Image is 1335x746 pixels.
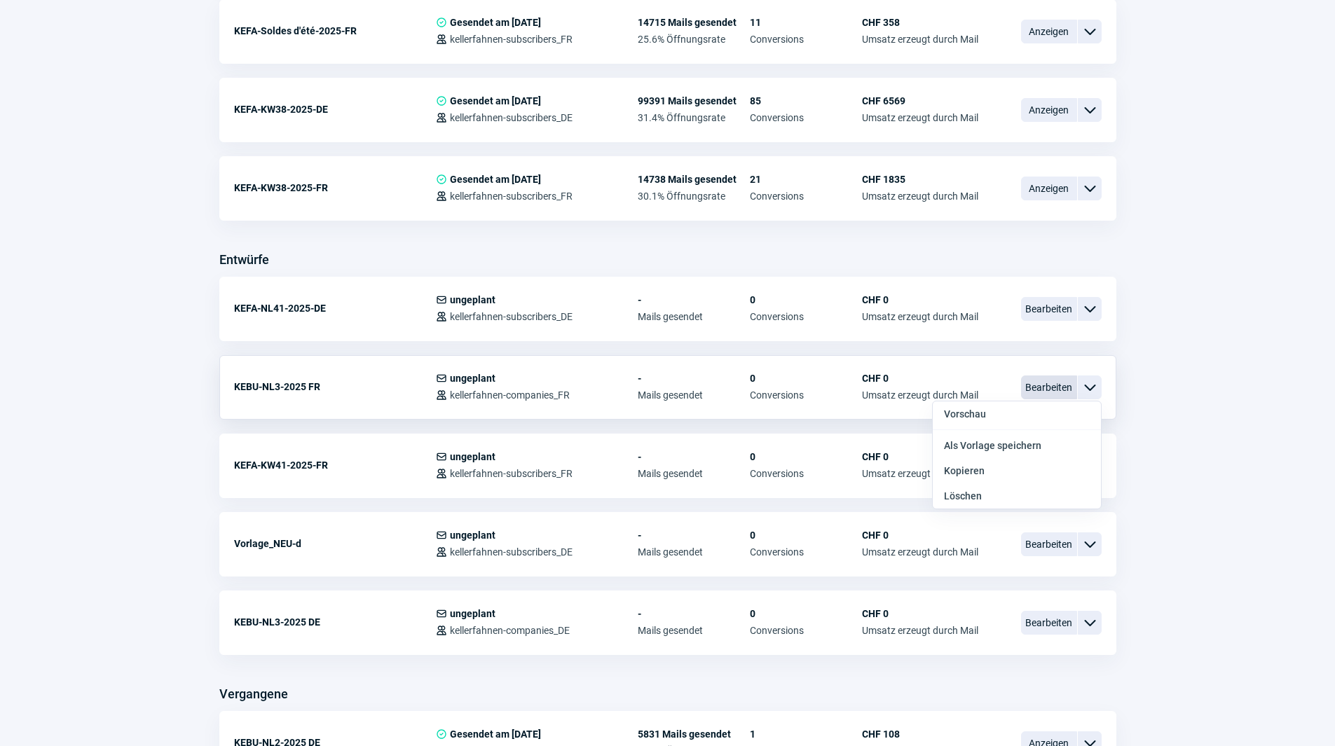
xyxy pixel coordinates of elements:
span: kellerfahnen-subscribers_FR [450,468,573,479]
span: 0 [750,608,862,619]
span: Bearbeiten [1021,375,1077,399]
span: Löschen [944,490,982,502]
span: CHF 0 [862,530,978,541]
span: 0 [750,451,862,462]
span: 25.6% Öffnungsrate [638,34,750,45]
span: Umsatz erzeugt durch Mail [862,112,978,123]
span: Bearbeiten [1021,611,1077,635]
span: 0 [750,373,862,384]
span: kellerfahnen-subscribers_DE [450,112,573,123]
span: ungeplant [450,608,495,619]
span: kellerfahnen-subscribers_FR [450,191,573,202]
span: ungeplant [450,373,495,384]
span: Umsatz erzeugt durch Mail [862,546,978,558]
span: kellerfahnen-subscribers_DE [450,546,573,558]
span: Conversions [750,311,862,322]
span: 99391 Mails gesendet [638,95,750,106]
span: 11 [750,17,862,28]
span: Conversions [750,546,862,558]
span: 0 [750,294,862,305]
span: - [638,451,750,462]
span: CHF 358 [862,17,978,28]
span: CHF 0 [862,294,978,305]
span: Gesendet am [DATE] [450,17,541,28]
h3: Vergangene [219,683,288,705]
span: 21 [750,174,862,185]
span: Gesendet am [DATE] [450,728,541,740]
span: kellerfahnen-companies_FR [450,389,570,401]
span: 14715 Mails gesendet [638,17,750,28]
div: KEFA-NL41-2025-DE [234,294,436,322]
span: kellerfahnen-companies_DE [450,625,570,636]
span: Mails gesendet [638,546,750,558]
span: Anzeigen [1021,20,1077,43]
span: Conversions [750,468,862,479]
span: Mails gesendet [638,625,750,636]
span: CHF 0 [862,608,978,619]
span: Bearbeiten [1021,532,1077,556]
span: Als Vorlage speichern [944,440,1041,451]
span: Umsatz erzeugt durch Mail [862,311,978,322]
span: Conversions [750,34,862,45]
span: Conversions [750,625,862,636]
div: KEFA-KW38-2025-FR [234,174,436,202]
span: - [638,294,750,305]
span: Conversions [750,389,862,401]
span: - [638,373,750,384]
span: ungeplant [450,294,495,305]
div: Vorlage_NEU-d [234,530,436,558]
span: ungeplant [450,530,495,541]
span: 0 [750,530,862,541]
span: CHF 0 [862,451,978,462]
span: CHF 0 [862,373,978,384]
span: 14738 Mails gesendet [638,174,750,185]
span: ungeplant [450,451,495,462]
span: CHF 6569 [862,95,978,106]
span: - [638,530,750,541]
span: Bearbeiten [1021,297,1077,321]
div: KEBU-NL3-2025 FR [234,373,436,401]
span: Mails gesendet [638,468,750,479]
span: CHF 108 [862,728,978,740]
div: KEBU-NL3-2025 DE [234,608,436,636]
span: Mails gesendet [638,311,750,322]
div: KEFA-KW41-2025-FR [234,451,436,479]
span: Kopieren [944,465,985,476]
span: 30.1% Öffnungsrate [638,191,750,202]
span: Umsatz erzeugt durch Mail [862,625,978,636]
h3: Entwürfe [219,249,269,271]
span: Gesendet am [DATE] [450,174,541,185]
span: Anzeigen [1021,98,1077,122]
span: Gesendet am [DATE] [450,95,541,106]
span: Anzeigen [1021,177,1077,200]
span: Umsatz erzeugt durch Mail [862,34,978,45]
div: KEFA-KW38-2025-DE [234,95,436,123]
span: Umsatz erzeugt durch Mail [862,191,978,202]
span: Conversions [750,112,862,123]
span: Vorschau [944,408,986,420]
span: Conversions [750,191,862,202]
span: - [638,608,750,619]
span: kellerfahnen-subscribers_DE [450,311,573,322]
span: 1 [750,728,862,740]
span: CHF 1835 [862,174,978,185]
span: 5831 Mails gesendet [638,728,750,740]
span: Umsatz erzeugt durch Mail [862,389,978,401]
div: KEFA-Soldes d'été-2025-FR [234,17,436,45]
span: 85 [750,95,862,106]
span: Umsatz erzeugt durch Mail [862,468,978,479]
span: kellerfahnen-subscribers_FR [450,34,573,45]
span: 31.4% Öffnungsrate [638,112,750,123]
span: Mails gesendet [638,389,750,401]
